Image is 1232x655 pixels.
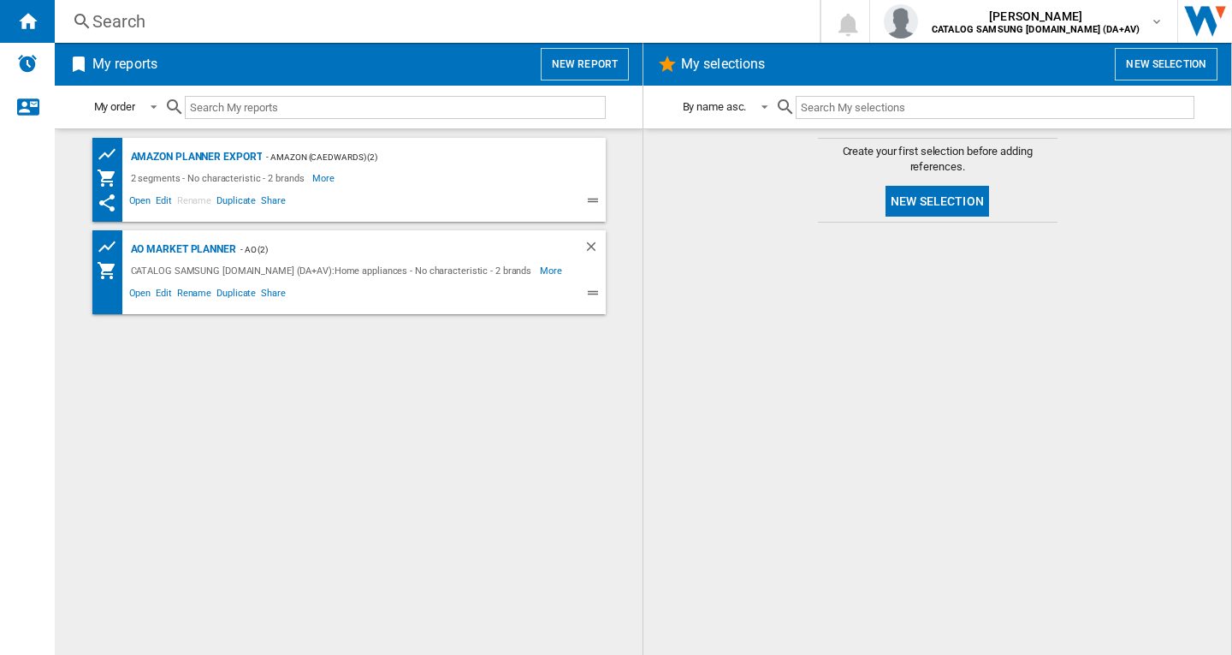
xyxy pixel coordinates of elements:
[185,96,606,119] input: Search My reports
[153,285,175,306] span: Edit
[214,193,258,213] span: Duplicate
[884,4,918,39] img: profile.jpg
[818,144,1057,175] span: Create your first selection before adding references.
[89,48,161,80] h2: My reports
[678,48,768,80] h2: My selections
[127,168,313,188] div: 2 segments - No characteristic - 2 brands
[97,168,127,188] div: My Assortment
[97,236,127,258] div: Product prices grid
[258,285,288,306] span: Share
[312,168,337,188] span: More
[932,8,1140,25] span: [PERSON_NAME]
[796,96,1193,119] input: Search My selections
[236,239,549,260] div: - AO (2)
[94,100,135,113] div: My order
[97,144,127,165] div: Product prices grid
[127,260,541,281] div: CATALOG SAMSUNG [DOMAIN_NAME] (DA+AV):Home appliances - No characteristic - 2 brands
[17,53,38,74] img: alerts-logo.svg
[885,186,989,217] button: New selection
[127,193,154,213] span: Open
[175,193,214,213] span: Rename
[683,100,747,113] div: By name asc.
[127,146,263,168] div: Amazon Planner Export
[541,48,629,80] button: New report
[262,146,571,168] div: - Amazon (caedwards) (2)
[127,239,236,260] div: AO Market Planner
[153,193,175,213] span: Edit
[214,285,258,306] span: Duplicate
[540,260,565,281] span: More
[92,9,775,33] div: Search
[97,193,117,213] ng-md-icon: This report has been shared with you
[97,260,127,281] div: My Assortment
[127,285,154,306] span: Open
[175,285,214,306] span: Rename
[583,239,606,260] div: Delete
[258,193,288,213] span: Share
[1115,48,1217,80] button: New selection
[932,24,1140,35] b: CATALOG SAMSUNG [DOMAIN_NAME] (DA+AV)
